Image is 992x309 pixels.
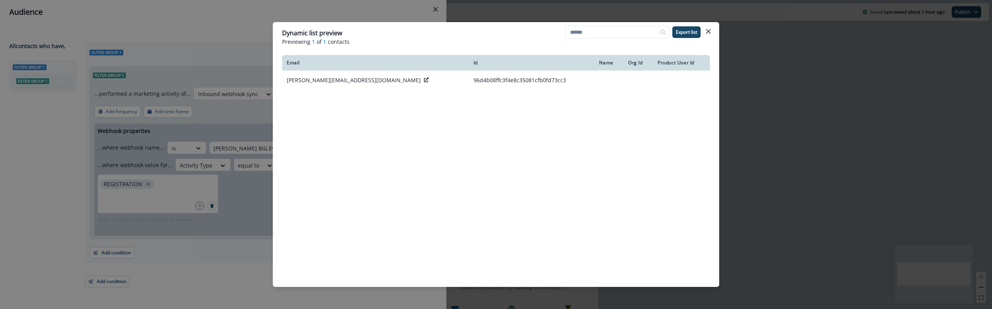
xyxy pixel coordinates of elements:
[282,38,710,46] p: Previewing of contacts
[287,76,421,84] p: [PERSON_NAME][EMAIL_ADDRESS][DOMAIN_NAME]
[474,60,590,66] div: Id
[599,60,619,66] div: Name
[672,26,701,38] button: Export list
[323,38,326,46] span: 1
[702,25,715,38] button: Close
[658,60,705,66] div: Product User Id
[628,60,648,66] div: Org Id
[312,38,315,46] span: 1
[287,60,464,66] div: Email
[676,29,697,35] p: Export list
[282,28,342,38] p: Dynamic list preview
[469,71,595,90] td: 96d4b08ffc3f4e8c35081cfb0fd73cc3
